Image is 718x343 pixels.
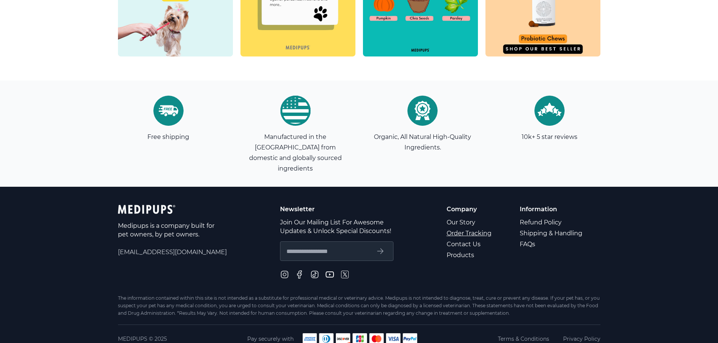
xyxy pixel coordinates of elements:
[520,228,583,239] a: Shipping & Handling
[520,239,583,250] a: FAQs
[118,248,227,256] span: [EMAIL_ADDRESS][DOMAIN_NAME]
[520,217,583,228] a: Refund Policy
[118,294,600,317] div: The information contained within this site is not intended as a substitute for professional medic...
[498,335,549,343] a: Terms & Conditions
[522,132,577,142] p: 10k+ 5 star reviews
[118,335,167,343] span: Medipups © 2025
[447,239,493,250] a: Contact Us
[280,218,393,235] p: Join Our Mailing List For Awesome Updates & Unlock Special Discounts!
[447,228,493,239] a: Order Tracking
[447,217,493,228] a: Our Story
[563,335,600,343] a: Privacy Policy
[280,205,393,213] p: Newsletter
[118,221,216,239] p: Medipups is a company built for pet owners, by pet owners.
[520,205,583,213] p: Information
[247,335,294,343] span: Pay securely with
[245,132,346,174] p: Manufactured in the [GEOGRAPHIC_DATA] from domestic and globally sourced ingredients
[147,132,189,142] p: Free shipping
[447,205,493,213] p: Company
[372,132,473,153] p: Organic, All Natural High-Quality Ingredients.
[447,250,493,261] a: Products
